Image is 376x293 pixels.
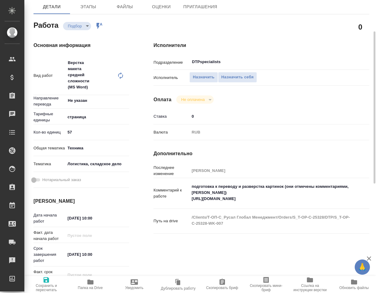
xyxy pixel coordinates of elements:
p: Подразделение [153,59,189,66]
input: ✎ Введи что-нибудь [189,112,351,121]
span: Детали [37,3,66,11]
button: Сохранить и пересчитать [24,276,68,293]
p: Путь на drive [153,218,189,224]
h2: 0 [358,22,362,32]
span: Уведомить [125,286,143,290]
span: Обновить файлы [339,286,369,290]
h2: Работа [33,19,58,30]
button: Не оплачена [179,97,206,102]
button: Назначить себя [218,72,257,83]
button: Обновить файлы [332,276,376,293]
p: Факт. дата начала работ [33,230,65,242]
p: Исполнитель [153,75,189,81]
p: Общая тематика [33,145,65,151]
input: Пустое поле [189,166,351,175]
textarea: /Clients/Т-ОП-С_Русал Глобал Менеджмент/Orders/S_T-OP-C-25328/DTP/S_T-OP-C-25328-WK-007 [189,212,351,229]
button: Скопировать бриф [200,276,244,293]
div: RUB [189,127,351,138]
button: Назначить [189,72,218,83]
p: Последнее изменение [153,165,189,177]
span: Файлы [110,3,139,11]
span: Сохранить и пересчитать [28,284,65,292]
h4: [PERSON_NAME] [33,198,129,205]
h4: Основная информация [33,42,129,49]
button: Уведомить [112,276,156,293]
button: Open [126,100,127,101]
button: Ссылка на инструкции верстки [288,276,332,293]
span: Этапы [74,3,103,11]
p: Валюта [153,129,189,135]
p: Тарифные единицы [33,111,65,123]
p: Направление перевода [33,95,65,107]
button: 🙏 [355,259,370,275]
span: Оценки [147,3,176,11]
div: Подбор [176,95,214,104]
input: Пустое поле [65,270,119,279]
button: Папка на Drive [68,276,112,293]
button: Подбор [66,23,84,29]
span: Папка на Drive [78,286,103,290]
button: Скопировать мини-бриф [244,276,288,293]
h4: Оплата [153,96,171,103]
p: Дата начала работ [33,212,65,224]
button: Open [348,61,349,63]
button: Дублировать работу [156,276,200,293]
h4: Дополнительно [153,150,369,157]
span: Назначить [193,74,214,81]
p: Кол-во единиц [33,129,65,135]
p: Тематика [33,161,65,167]
h4: Исполнители [153,42,369,49]
div: Техника [65,143,129,153]
span: Нотариальный заказ [42,177,81,183]
div: Подбор [63,22,91,30]
input: ✎ Введи что-нибудь [65,214,119,223]
div: Логистика, складское дело [65,159,129,169]
p: Комментарий к работе [153,187,189,199]
span: Скопировать бриф [206,286,238,290]
p: Ставка [153,113,189,120]
span: Скопировать мини-бриф [248,284,284,292]
span: 🙏 [357,261,367,273]
input: Пустое поле [65,231,119,240]
input: ✎ Введи что-нибудь [65,128,129,137]
p: Срок завершения работ [33,245,65,264]
input: ✎ Введи что-нибудь [65,250,119,259]
textarea: подготовка к переводу и разверстка картинок (они отмечены комментариями, [PERSON_NAME]) [URL][DOM... [189,181,351,204]
span: Дублировать работу [161,286,195,291]
span: Приглашения [183,3,217,11]
div: страница [65,112,129,122]
p: Факт. срок заверш. работ [33,269,65,281]
span: Назначить себя [221,74,254,81]
span: Ссылка на инструкции верстки [292,284,328,292]
p: Вид работ [33,73,65,79]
